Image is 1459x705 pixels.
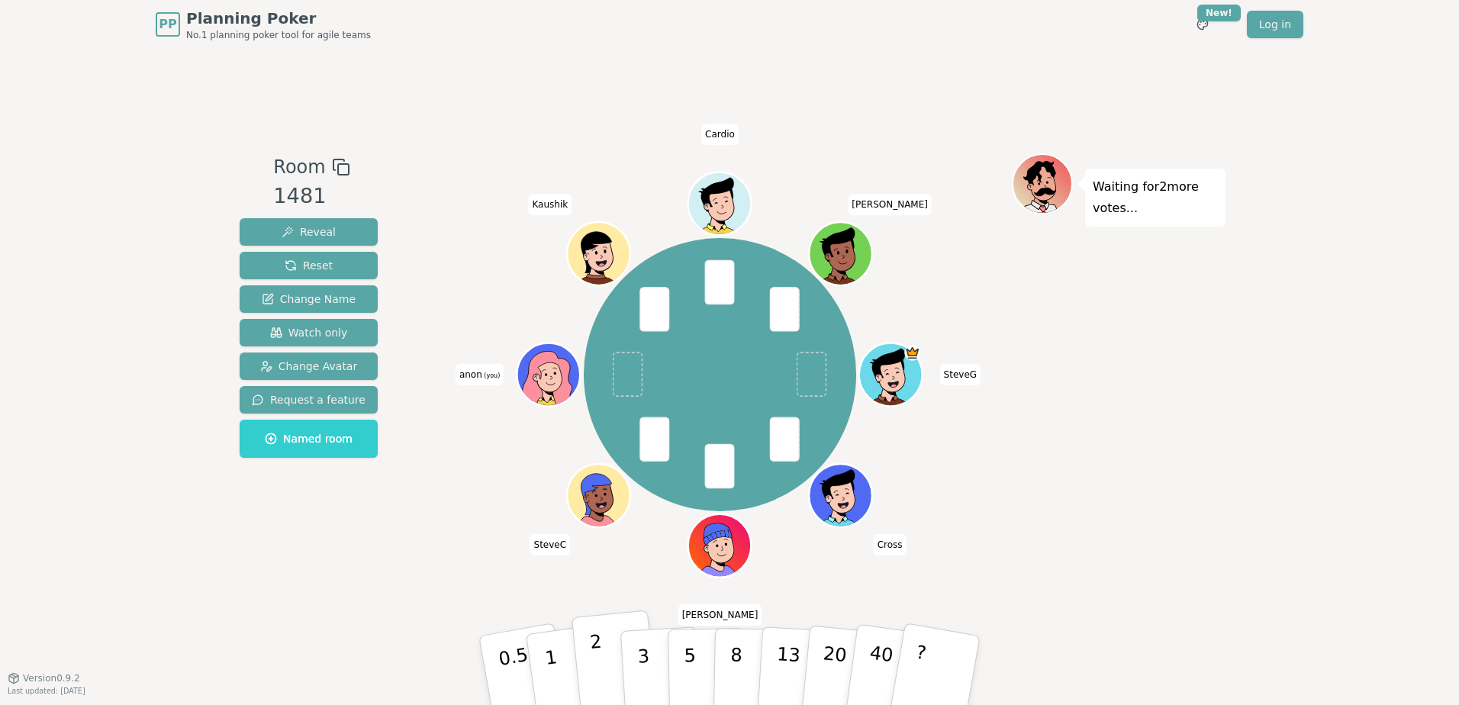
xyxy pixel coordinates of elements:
[456,364,504,385] span: Click to change your name
[240,218,378,246] button: Reveal
[1093,176,1218,219] p: Waiting for 2 more votes...
[23,672,80,684] span: Version 0.9.2
[273,181,349,212] div: 1481
[260,359,358,374] span: Change Avatar
[1247,11,1303,38] a: Log in
[156,8,371,41] a: PPPlanning PokerNo.1 planning poker tool for agile teams
[240,386,378,414] button: Request a feature
[8,672,80,684] button: Version0.9.2
[270,325,348,340] span: Watch only
[1197,5,1241,21] div: New!
[240,420,378,458] button: Named room
[1189,11,1216,38] button: New!
[159,15,176,34] span: PP
[265,431,353,446] span: Named room
[482,372,501,379] span: (you)
[285,258,333,273] span: Reset
[528,194,572,215] span: Click to change your name
[940,364,981,385] span: Click to change your name
[240,319,378,346] button: Watch only
[240,352,378,380] button: Change Avatar
[273,153,325,181] span: Room
[519,345,578,404] button: Click to change your avatar
[186,8,371,29] span: Planning Poker
[186,29,371,41] span: No.1 planning poker tool for agile teams
[874,533,907,555] span: Click to change your name
[530,533,571,555] span: Click to change your name
[701,124,739,145] span: Click to change your name
[282,224,336,240] span: Reveal
[905,345,921,361] span: SteveG is the host
[240,252,378,279] button: Reset
[8,687,85,695] span: Last updated: [DATE]
[252,392,366,407] span: Request a feature
[848,194,932,215] span: Click to change your name
[240,285,378,313] button: Change Name
[678,604,762,626] span: Click to change your name
[262,291,356,307] span: Change Name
